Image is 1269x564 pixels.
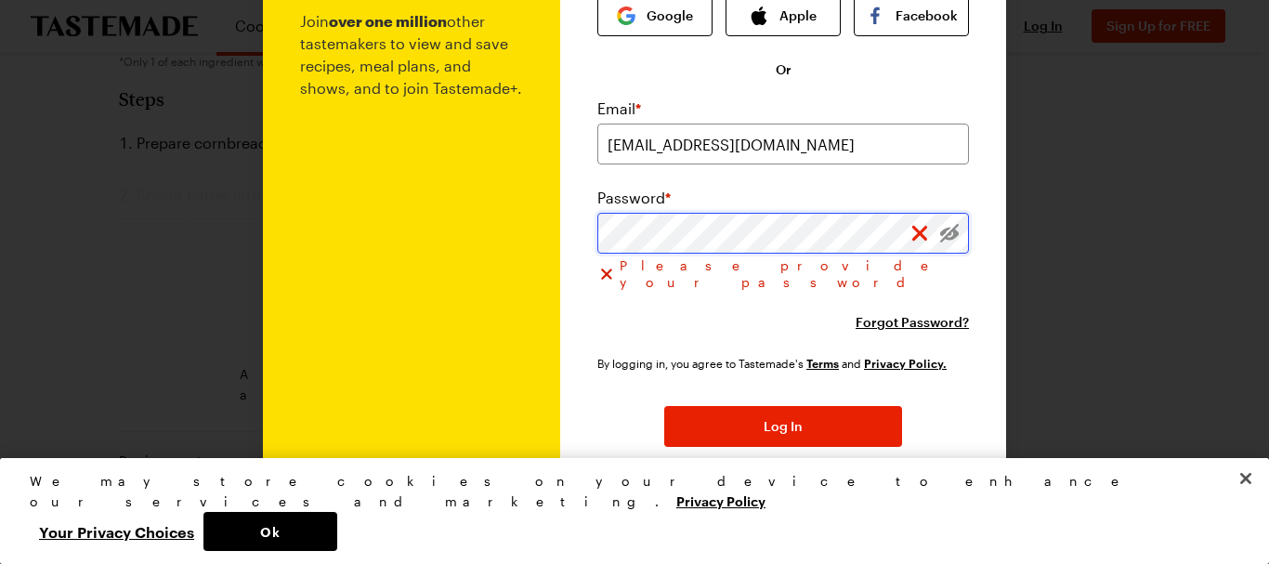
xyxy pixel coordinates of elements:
[597,354,954,373] div: By logging in, you agree to Tastemade's and
[329,12,447,30] b: over one million
[203,512,337,551] button: Ok
[30,471,1223,512] div: We may store cookies on your device to enhance our services and marketing.
[1225,458,1266,499] button: Close
[597,98,641,120] label: Email
[806,355,839,371] a: Tastemade Terms of Service
[30,512,203,551] button: Your Privacy Choices
[597,187,671,209] label: Password
[764,417,803,436] span: Log In
[597,257,969,291] div: Please provide your password
[864,355,947,371] a: Tastemade Privacy Policy
[30,471,1223,551] div: Privacy
[664,406,902,447] button: Log In
[776,60,791,79] span: Or
[676,492,765,509] a: More information about your privacy, opens in a new tab
[856,313,969,332] button: Forgot Password?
